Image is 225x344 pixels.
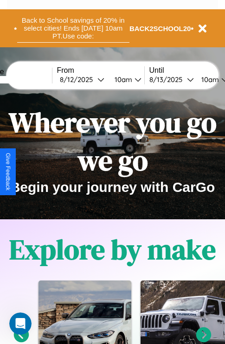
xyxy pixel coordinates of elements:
[60,75,97,84] div: 8 / 12 / 2025
[17,14,129,43] button: Back to School savings of 20% in select cities! Ends [DATE] 10am PT.Use code:
[129,25,191,32] b: BACK2SCHOOL20
[57,75,107,84] button: 8/12/2025
[9,230,216,268] h1: Explore by make
[197,75,221,84] div: 10am
[110,75,135,84] div: 10am
[149,75,187,84] div: 8 / 13 / 2025
[57,66,144,75] label: From
[9,312,32,335] iframe: Intercom live chat
[5,153,11,191] div: Give Feedback
[107,75,144,84] button: 10am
